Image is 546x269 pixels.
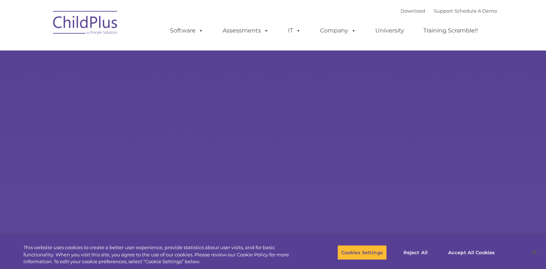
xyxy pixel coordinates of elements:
a: Assessments [215,23,276,38]
button: Cookies Settings [337,245,387,260]
a: Software [163,23,211,38]
a: IT [281,23,308,38]
font: | [401,8,497,14]
img: ChildPlus by Procare Solutions [49,6,122,42]
a: Schedule A Demo [454,8,497,14]
a: Company [313,23,363,38]
div: This website uses cookies to create a better user experience, provide statistics about user visit... [23,244,300,265]
a: Training Scramble!! [416,23,485,38]
button: Reject All [393,245,438,260]
button: Accept All Cookies [444,245,499,260]
a: Download [401,8,425,14]
a: Support [434,8,453,14]
a: University [368,23,411,38]
button: Close [527,244,542,260]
